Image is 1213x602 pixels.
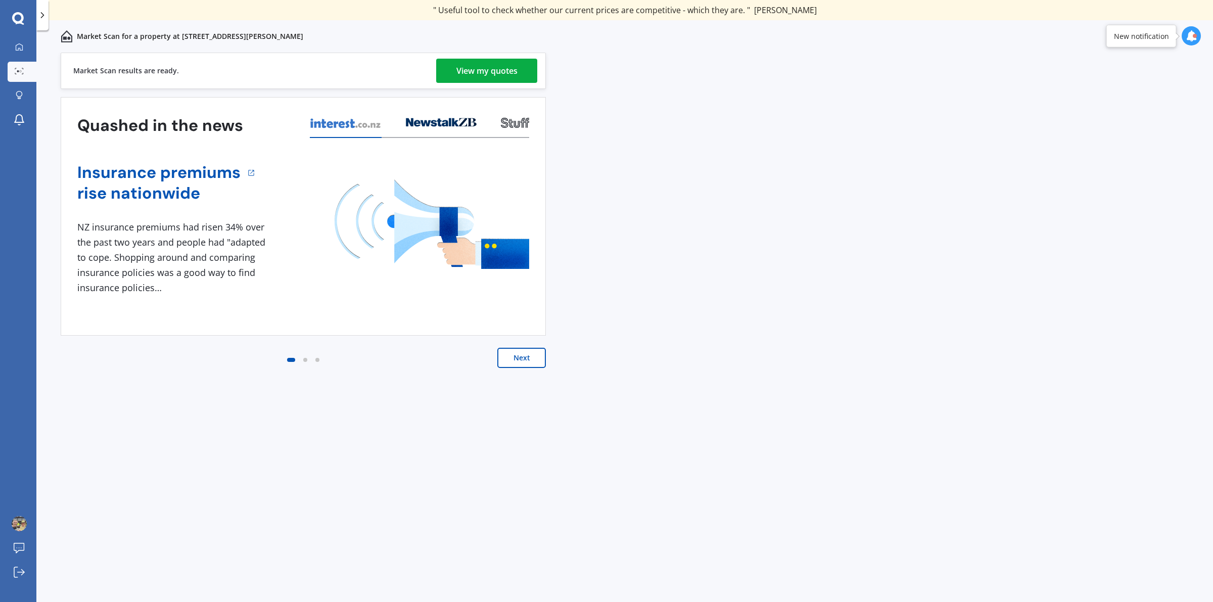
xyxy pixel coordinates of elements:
a: Insurance premiums [77,162,241,183]
img: home-and-contents.b802091223b8502ef2dd.svg [61,30,73,42]
button: Next [497,348,546,368]
h3: Quashed in the news [77,115,243,136]
div: New notification [1114,31,1169,41]
img: media image [335,179,529,269]
a: View my quotes [436,59,537,83]
div: Market Scan results are ready. [73,53,179,88]
div: NZ insurance premiums had risen 34% over the past two years and people had "adapted to cope. Shop... [77,220,269,295]
div: View my quotes [456,59,518,83]
p: Market Scan for a property at [STREET_ADDRESS][PERSON_NAME] [77,31,303,41]
a: rise nationwide [77,183,241,204]
img: ACg8ocJuuHSrRLRj1zIroJ8Jmm6lEl9yLmxgFU97Af_ck9idBxwsx9XYKA=s96-c [12,516,27,531]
